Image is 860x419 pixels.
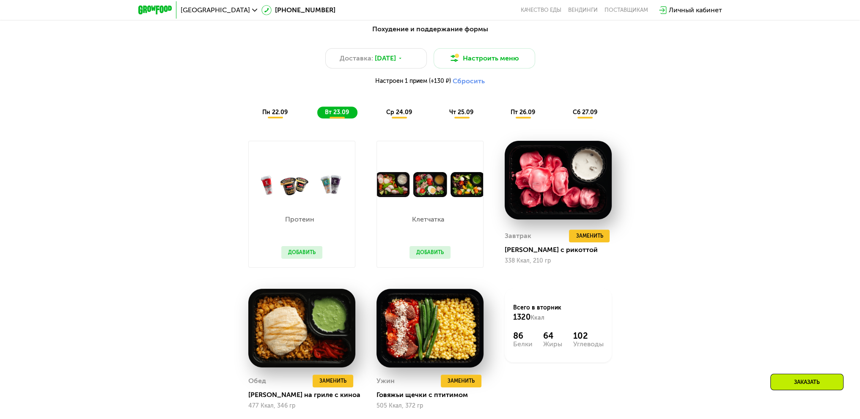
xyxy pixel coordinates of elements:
span: чт 25.09 [449,109,473,116]
div: [PERSON_NAME] на гриле с киноа [248,391,362,399]
button: Настроить меню [434,48,535,68]
a: [PHONE_NUMBER] [261,5,335,15]
a: Вендинги [568,7,598,14]
span: Заменить [448,377,475,385]
div: Похудение и поддержание формы [180,24,681,35]
div: поставщикам [604,7,648,14]
div: Говяжьи щечки с птитимом [376,391,490,399]
button: Заменить [313,375,353,387]
span: [GEOGRAPHIC_DATA] [181,7,250,14]
div: Заказать [770,374,844,390]
div: Обед [248,375,266,387]
div: Всего в вторник [513,304,603,322]
span: Настроен 1 прием (+130 ₽) [375,78,451,84]
span: сб 27.09 [572,109,597,116]
div: Ужин [376,375,395,387]
div: Жиры [543,341,562,348]
span: Заменить [319,377,346,385]
button: Заменить [441,375,481,387]
p: Клетчатка [409,216,446,223]
button: Добавить [409,246,451,259]
p: Протеин [281,216,318,223]
span: пн 22.09 [262,109,288,116]
div: 102 [573,331,603,341]
span: [DATE] [375,53,396,63]
span: Доставка: [340,53,373,63]
button: Сбросить [453,77,485,85]
div: 505 Ккал, 372 гр [376,403,484,409]
div: Белки [513,341,533,348]
a: Качество еды [521,7,561,14]
span: Ккал [530,314,544,321]
div: Завтрак [505,230,531,242]
button: Добавить [281,246,322,259]
div: 338 Ккал, 210 гр [505,257,612,264]
div: [PERSON_NAME] с рикоттой [505,246,618,254]
span: 1320 [513,312,530,322]
div: 477 Ккал, 346 гр [248,403,355,409]
div: 64 [543,331,562,341]
div: Углеводы [573,341,603,348]
span: вт 23.09 [325,109,349,116]
div: 86 [513,331,533,341]
button: Заменить [569,230,610,242]
span: Заменить [576,232,603,240]
div: Личный кабинет [669,5,722,15]
span: ср 24.09 [386,109,412,116]
span: пт 26.09 [511,109,535,116]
